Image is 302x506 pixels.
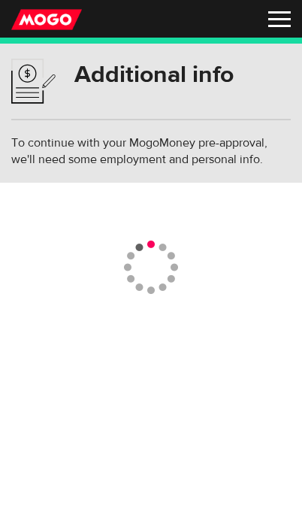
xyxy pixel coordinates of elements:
h1: Additional info [11,61,291,88]
img: mogo_logo-11ee424be714fa7cbb0f0f49df9e16ec.png [11,8,82,31]
img: menu-8c7f6768b6b270324deb73bd2f515a8c.svg [268,11,291,27]
img: application-ef4f7aff46a5c1a1d42a38d909f5b40b.svg [11,59,56,104]
p: To continue with your MogoMoney pre-approval, we'll need some employment and personal info. [11,135,291,168]
img: loading-colorWheel_medium.gif [123,183,180,352]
